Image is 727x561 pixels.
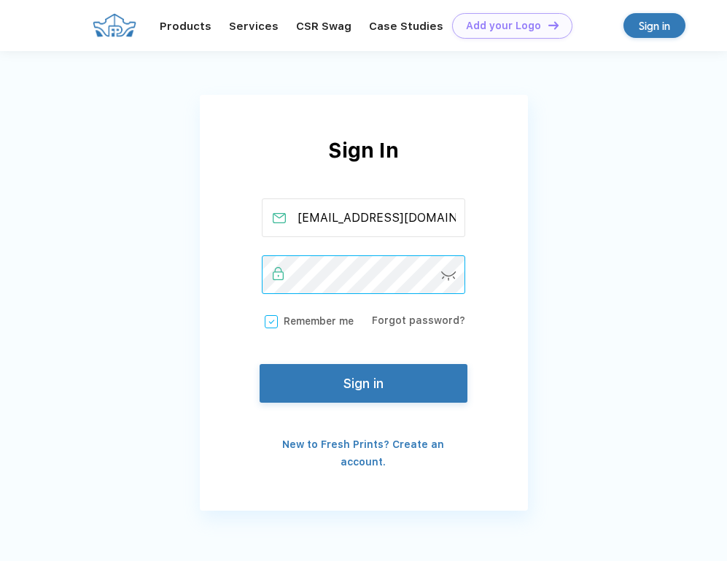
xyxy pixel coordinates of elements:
[260,364,467,403] button: Sign in
[273,267,284,280] img: password_active.svg
[262,198,465,237] input: Email
[441,271,456,281] img: password-icon.svg
[639,18,670,34] div: Sign in
[273,213,286,223] img: email_active.svg
[262,314,354,329] label: Remember me
[93,13,136,37] img: FP-CROWN.png
[548,21,559,29] img: DT
[200,135,528,198] div: Sign In
[623,13,685,38] a: Sign in
[282,438,444,468] a: New to Fresh Prints? Create an account.
[466,20,541,32] div: Add your Logo
[372,314,465,326] a: Forgot password?
[160,20,211,33] a: Products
